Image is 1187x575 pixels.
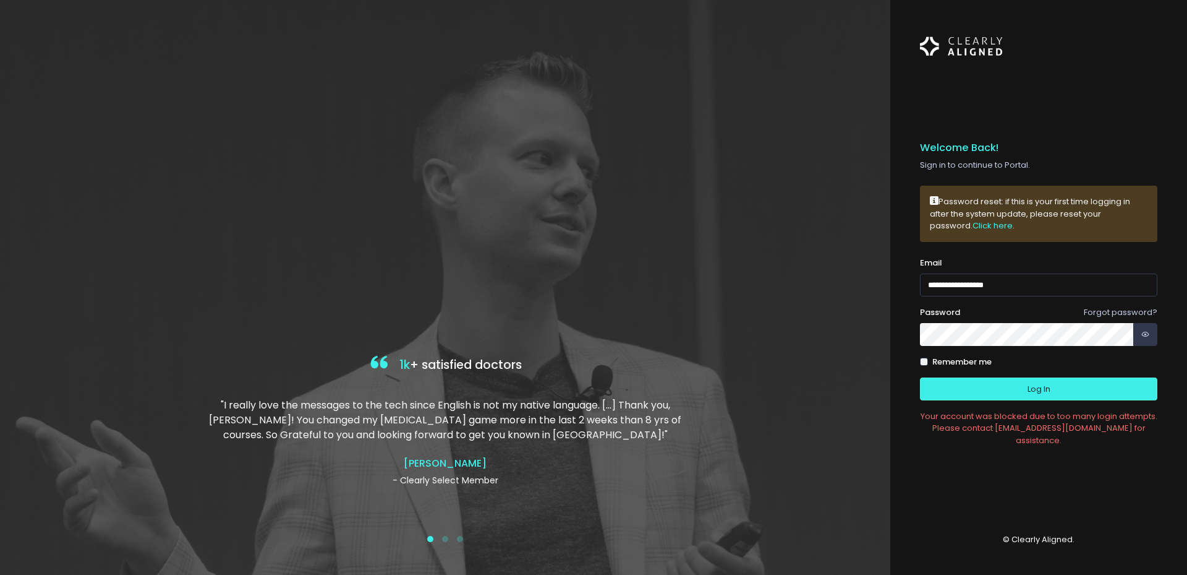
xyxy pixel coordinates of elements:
div: Password reset: if this is your first time logging in after the system update, please reset your ... [920,186,1157,242]
h4: + satisfied doctors [206,353,684,378]
div: Your account was blocked due to too many login attempts. Please contact [EMAIL_ADDRESS][DOMAIN_NA... [920,410,1157,447]
p: © Clearly Aligned. [920,534,1157,546]
h5: Welcome Back! [920,142,1157,154]
img: Logo Horizontal [920,30,1003,63]
p: - Clearly Select Member [206,474,684,487]
a: Click here [972,220,1013,231]
p: "I really love the messages to the tech since English is not my native language. […] Thank you, [... [206,398,684,443]
label: Remember me [932,356,992,368]
button: Log In [920,378,1157,400]
p: Sign in to continue to Portal. [920,159,1157,171]
a: Forgot password? [1084,306,1157,318]
label: Password [920,306,960,319]
label: Email [920,257,942,269]
h4: [PERSON_NAME] [206,457,684,469]
span: 1k [399,357,410,373]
